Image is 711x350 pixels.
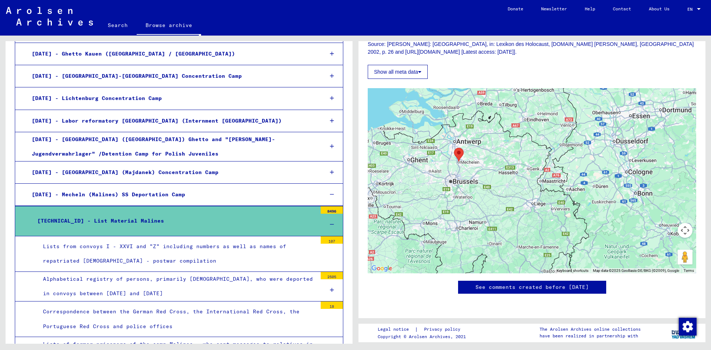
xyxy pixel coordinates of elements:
span: EN [687,7,695,12]
p: have been realized in partnership with [540,333,641,339]
img: Arolsen_neg.svg [6,7,93,26]
div: 107 [321,236,343,244]
a: Open this area in Google Maps (opens a new window) [370,264,394,273]
div: Alphabetical registry of persons, primarily [DEMOGRAPHIC_DATA], who were deported in convoys betw... [37,272,317,301]
div: [DATE] - [GEOGRAPHIC_DATA] (Majdanek) Concentration Camp [26,165,318,180]
div: [DATE] - Mecheln (Malines) SS Deportation Camp [26,187,318,202]
button: Keyboard shortcuts [557,268,588,273]
a: Legal notice [378,326,415,333]
div: [DATE] - [GEOGRAPHIC_DATA]-[GEOGRAPHIC_DATA] Concentration Camp [26,69,318,83]
a: Browse archive [137,16,201,36]
img: Change consent [679,318,697,336]
div: [DATE] - Ghetto Kauen ([GEOGRAPHIC_DATA] / [GEOGRAPHIC_DATA]) [26,47,318,61]
div: | [378,326,469,333]
div: 2505 [321,272,343,279]
div: 18 [321,301,343,309]
p: Source: [PERSON_NAME]: [GEOGRAPHIC_DATA], in: Lexikon des Holocaust, [DOMAIN_NAME] [PERSON_NAME],... [368,40,696,56]
p: Copyright © Arolsen Archives, 2021 [378,333,469,340]
a: See comments created before [DATE] [475,283,589,291]
div: [DATE] - [GEOGRAPHIC_DATA] ([GEOGRAPHIC_DATA]) Ghetto and "[PERSON_NAME]-Jugendverwahrlager" /Det... [26,132,318,161]
a: Terms [684,269,694,273]
span: Map data ©2025 GeoBasis-DE/BKG (©2009), Google [593,269,679,273]
div: [DATE] - Lichtenburg Concentration Camp [26,91,318,106]
div: 8496 [321,206,343,214]
button: Map camera controls [678,223,692,238]
div: Lists from convoys I - XXVI and "Z" including numbers as well as names of repatriated [DEMOGRAPHI... [37,239,317,268]
a: Search [99,16,137,34]
a: Privacy policy [418,326,469,333]
div: [DATE] - Labor reformatory [GEOGRAPHIC_DATA] (Internment [GEOGRAPHIC_DATA]) [26,114,318,128]
button: Drag Pegman onto the map to open Street View [678,250,692,264]
button: Show all meta data [368,65,428,79]
img: Google [370,264,394,273]
div: [TECHNICAL_ID] - List Material Malines [32,214,317,228]
img: yv_logo.png [670,323,698,342]
p: The Arolsen Archives online collections [540,326,641,333]
div: Correspondence between the German Red Cross, the International Red Cross, the Portuguese Red Cros... [37,304,317,333]
div: Mecheln (Malines) SS Deportation Camp [451,145,467,164]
